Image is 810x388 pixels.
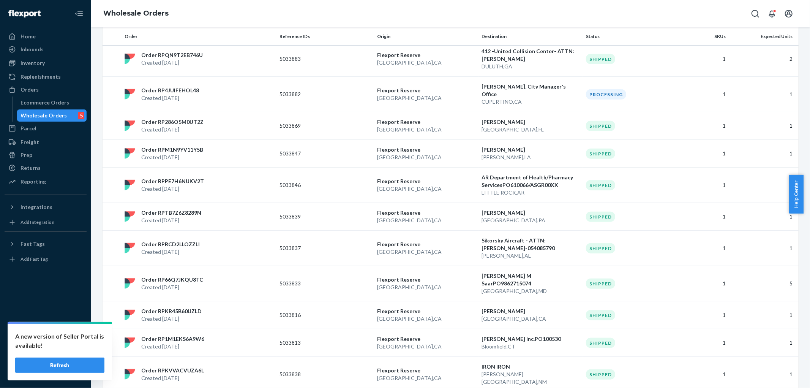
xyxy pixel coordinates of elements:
[125,337,135,348] img: flexport logo
[729,41,799,77] td: 2
[377,51,475,59] p: Flexport Reserve
[586,243,615,253] div: Shipped
[141,118,204,126] p: Order RP286O5M0UT2Z
[377,315,475,323] p: [GEOGRAPHIC_DATA] , CA
[482,217,580,224] p: [GEOGRAPHIC_DATA] , PA
[377,87,475,94] p: Flexport Reserve
[125,180,135,190] img: flexport logo
[482,154,580,161] p: [PERSON_NAME] , LA
[586,310,615,320] div: Shipped
[141,276,203,283] p: Order RP66Q7JKQU8TC
[125,310,135,320] img: flexport logo
[482,48,580,63] p: 412 -United Collision Center- ATTN: [PERSON_NAME]
[141,87,199,94] p: Order RP4JUIFEHOL48
[586,89,626,100] div: Processing
[482,189,580,196] p: LITTLE ROCK , AR
[21,125,36,132] div: Parcel
[377,283,475,291] p: [GEOGRAPHIC_DATA] , CA
[680,77,729,112] td: 1
[276,27,374,46] th: Reference IDs
[279,150,340,157] p: 5033847
[279,55,340,63] p: 5033883
[5,43,87,55] a: Inbounds
[482,272,580,287] p: [PERSON_NAME] M SaarPO9862715074
[5,84,87,96] a: Orders
[21,151,32,159] div: Prep
[377,335,475,343] p: Flexport Reserve
[586,279,615,289] div: Shipped
[21,203,52,211] div: Integrations
[5,162,87,174] a: Returns
[125,148,135,159] img: flexport logo
[125,211,135,222] img: flexport logo
[680,168,729,203] td: 1
[141,367,204,374] p: Order RPKVVACVUZA6L
[21,73,61,81] div: Replenishments
[680,112,729,140] td: 1
[482,83,580,98] p: [PERSON_NAME], City Manager's Office
[21,138,39,146] div: Freight
[17,109,87,122] a: Wholesale Orders5
[377,146,475,154] p: Flexport Reserve
[377,248,475,256] p: [GEOGRAPHIC_DATA] , CA
[122,27,276,46] th: Order
[482,287,580,295] p: [GEOGRAPHIC_DATA] , MD
[729,77,799,112] td: 1
[279,122,340,130] p: 5033869
[5,136,87,148] a: Freight
[279,213,340,220] p: 5033839
[141,126,204,133] p: Created [DATE]
[377,118,475,126] p: Flexport Reserve
[680,140,729,168] td: 1
[482,118,580,126] p: [PERSON_NAME]
[586,121,615,131] div: Shipped
[377,209,475,217] p: Flexport Reserve
[5,122,87,135] a: Parcel
[21,86,39,93] div: Orders
[377,217,475,224] p: [GEOGRAPHIC_DATA] , CA
[5,176,87,188] a: Reporting
[5,71,87,83] a: Replenishments
[377,126,475,133] p: [GEOGRAPHIC_DATA] , CA
[125,120,135,131] img: flexport logo
[680,41,729,77] td: 1
[478,27,583,46] th: Destination
[781,6,796,21] button: Open account menu
[141,59,203,67] p: Created [DATE]
[729,266,799,301] td: 5
[729,301,799,329] td: 1
[729,112,799,140] td: 1
[8,10,41,17] img: Flexport logo
[5,30,87,43] a: Home
[141,51,203,59] p: Order RPQN9T2EB746U
[15,358,104,373] button: Refresh
[141,241,200,248] p: Order RPRCD2LLOZZLI
[482,371,580,386] p: [PERSON_NAME][GEOGRAPHIC_DATA] , NM
[377,367,475,374] p: Flexport Reserve
[583,27,681,46] th: Status
[15,332,104,350] p: A new version of Seller Portal is available!
[5,341,87,353] a: Talk to Support
[279,371,340,378] p: 5033838
[21,46,44,53] div: Inbounds
[279,339,340,347] p: 5033813
[141,94,199,102] p: Created [DATE]
[377,241,475,248] p: Flexport Reserve
[586,369,615,380] div: Shipped
[141,307,202,315] p: Order RPKR45B60UZLD
[5,354,87,366] a: Help Center
[482,209,580,217] p: [PERSON_NAME]
[377,154,475,161] p: [GEOGRAPHIC_DATA] , CA
[482,63,580,70] p: DULUTH , GA
[17,97,87,109] a: Ecommerce Orders
[377,343,475,350] p: [GEOGRAPHIC_DATA] , CA
[5,201,87,213] button: Integrations
[103,9,169,17] a: Wholesale Orders
[482,98,580,106] p: CUPERTINO , CA
[729,231,799,266] td: 1
[729,27,799,46] th: Expected Units
[5,328,87,340] a: Settings
[377,59,475,67] p: [GEOGRAPHIC_DATA] , CA
[586,54,615,64] div: Shipped
[729,168,799,203] td: 1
